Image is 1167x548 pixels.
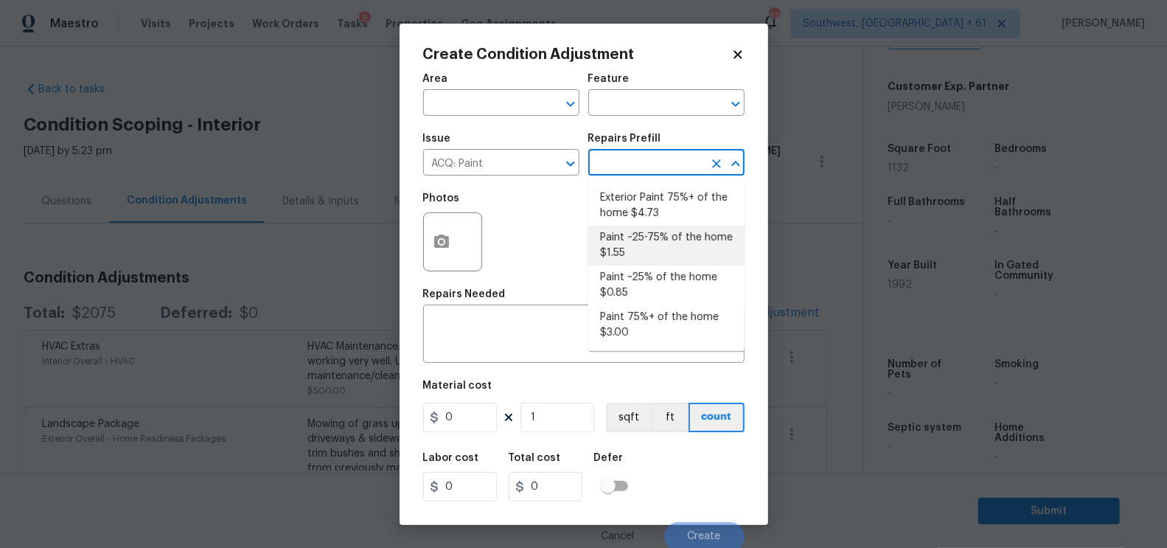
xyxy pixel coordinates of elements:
li: Paint ~25-75% of the home $1.55 [588,226,745,266]
button: Clear [706,153,727,174]
button: count [689,403,745,432]
h5: Feature [588,74,630,84]
h5: Defer [594,453,624,463]
h5: Material cost [423,381,492,391]
button: Open [560,94,581,114]
h5: Repairs Prefill [588,133,661,144]
span: Cancel [602,531,635,542]
li: Exterior Paint 75%+ of the home $4.73 [588,186,745,226]
li: Paint ~25% of the home $0.85 [588,266,745,305]
span: Create [688,531,721,542]
h5: Repairs Needed [423,289,506,299]
h5: Area [423,74,448,84]
h2: Create Condition Adjustment [423,47,731,62]
li: Paint 75%+ of the home $3.00 [588,305,745,345]
button: sqft [606,403,652,432]
h5: Photos [423,193,460,204]
h5: Total cost [509,453,561,463]
button: Open [560,153,581,174]
h5: Labor cost [423,453,479,463]
button: Close [725,153,746,174]
button: Open [725,94,746,114]
h5: Issue [423,133,451,144]
button: ft [652,403,689,432]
